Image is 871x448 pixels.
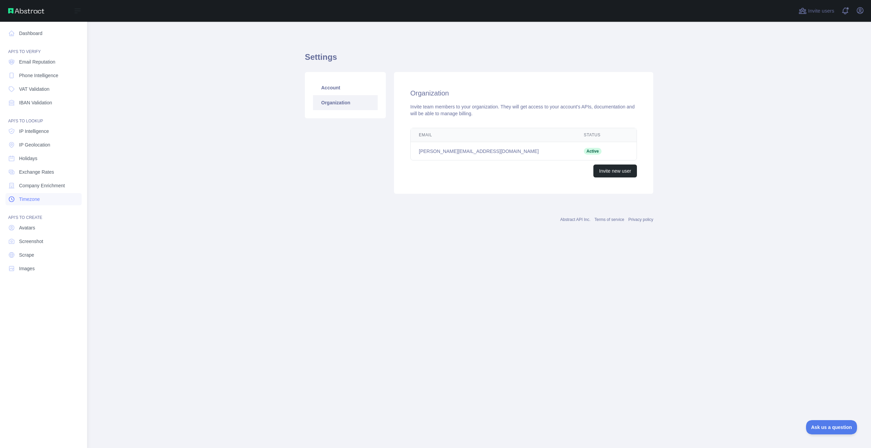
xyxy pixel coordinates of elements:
span: Active [584,148,602,155]
span: Avatars [19,224,35,231]
th: Status [576,128,617,142]
div: API'S TO LOOKUP [5,110,82,124]
button: Invite new user [593,165,637,177]
span: Exchange Rates [19,169,54,175]
span: Email Reputation [19,58,55,65]
a: VAT Validation [5,83,82,95]
a: Holidays [5,152,82,165]
span: IBAN Validation [19,99,52,106]
th: Email [411,128,576,142]
a: Dashboard [5,27,82,39]
a: Terms of service [594,217,624,222]
iframe: Toggle Customer Support [806,420,857,434]
a: Avatars [5,222,82,234]
span: Timezone [19,196,40,203]
a: Scrape [5,249,82,261]
a: Organization [313,95,378,110]
span: VAT Validation [19,86,49,92]
a: Email Reputation [5,56,82,68]
span: IP Intelligence [19,128,49,135]
span: Scrape [19,252,34,258]
h2: Organization [410,88,637,98]
div: API'S TO VERIFY [5,41,82,54]
div: Invite team members to your organization. They will get access to your account's APIs, documentat... [410,103,637,117]
a: IP Geolocation [5,139,82,151]
span: Phone Intelligence [19,72,58,79]
span: Holidays [19,155,37,162]
a: Images [5,262,82,275]
a: Privacy policy [628,217,653,222]
a: Company Enrichment [5,179,82,192]
span: Company Enrichment [19,182,65,189]
a: Account [313,80,378,95]
span: IP Geolocation [19,141,50,148]
a: Phone Intelligence [5,69,82,82]
a: Timezone [5,193,82,205]
span: Invite users [808,7,834,15]
a: IP Intelligence [5,125,82,137]
a: IBAN Validation [5,97,82,109]
div: API'S TO CREATE [5,207,82,220]
img: Abstract API [8,8,44,14]
button: Invite users [797,5,836,16]
a: Screenshot [5,235,82,247]
td: [PERSON_NAME][EMAIL_ADDRESS][DOMAIN_NAME] [411,142,576,160]
span: Images [19,265,35,272]
h1: Settings [305,52,653,68]
a: Exchange Rates [5,166,82,178]
a: Abstract API Inc. [560,217,591,222]
span: Screenshot [19,238,43,245]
